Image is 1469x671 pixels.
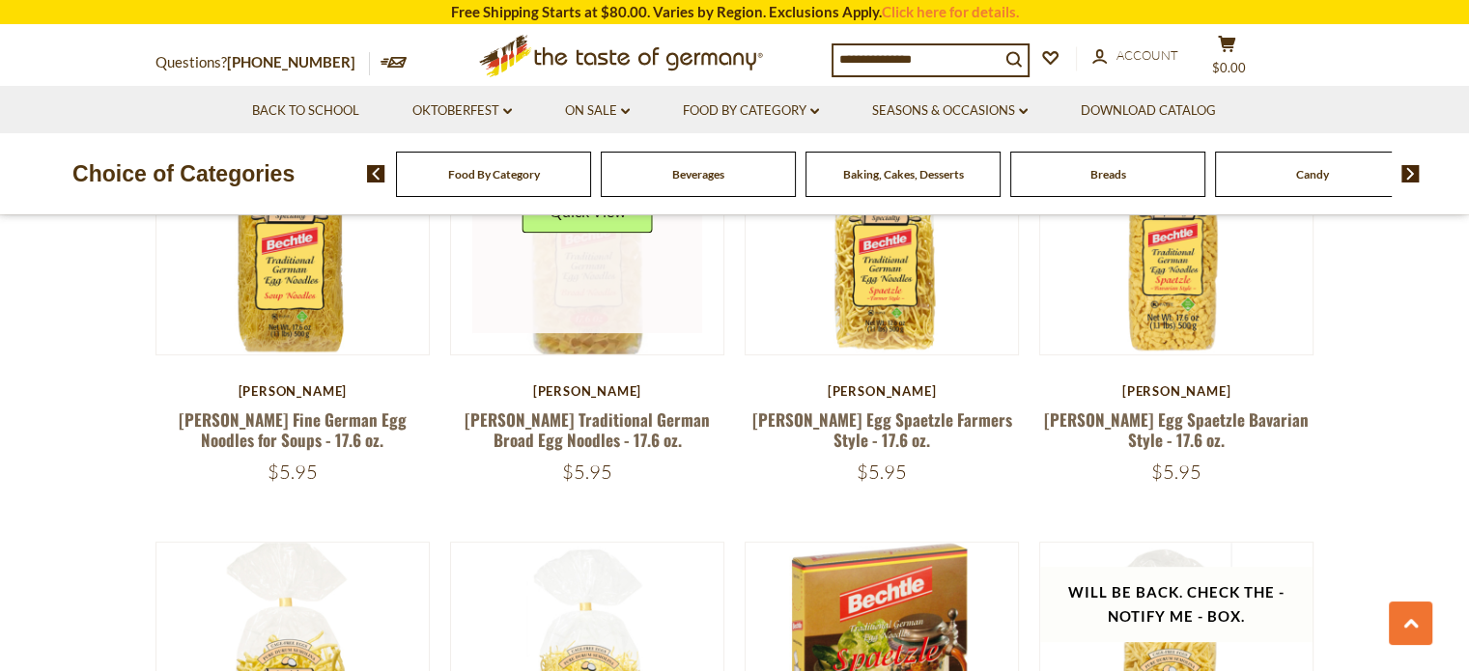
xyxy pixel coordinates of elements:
a: [PERSON_NAME] Egg Spaetzle Bavarian Style - 17.6 oz. [1044,407,1309,452]
a: Seasons & Occasions [872,100,1028,122]
a: Click here for details. [882,3,1019,20]
span: $5.95 [857,460,907,484]
p: Questions? [155,50,370,75]
a: [PHONE_NUMBER] [227,53,355,70]
a: Beverages [672,167,724,182]
div: [PERSON_NAME] [1039,383,1314,399]
a: [PERSON_NAME] Egg Spaetzle Farmers Style - 17.6 oz. [752,407,1012,452]
div: [PERSON_NAME] [745,383,1020,399]
span: $5.95 [268,460,318,484]
img: Bechtle [746,82,1019,355]
a: Candy [1296,167,1329,182]
a: Breads [1090,167,1126,182]
a: [PERSON_NAME] Fine German Egg Noodles for Soups - 17.6 oz. [179,407,407,452]
a: Baking, Cakes, Desserts [843,167,964,182]
img: Bechtle [451,82,724,355]
img: previous arrow [367,165,385,182]
a: [PERSON_NAME] Traditional German Broad Egg Noodles - 17.6 oz. [465,407,710,452]
a: Oktoberfest [412,100,512,122]
a: Back to School [252,100,359,122]
img: Bechtle [1040,82,1314,355]
span: $0.00 [1212,60,1246,75]
a: Food By Category [448,167,540,182]
a: Download Catalog [1081,100,1216,122]
span: $5.95 [562,460,612,484]
button: $0.00 [1199,35,1257,83]
span: $5.95 [1151,460,1201,484]
a: Account [1092,45,1178,67]
div: [PERSON_NAME] [155,383,431,399]
a: On Sale [565,100,630,122]
div: [PERSON_NAME] [450,383,725,399]
span: Account [1116,47,1178,63]
a: Food By Category [683,100,819,122]
img: Bechtle [156,82,430,355]
img: next arrow [1401,165,1420,182]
